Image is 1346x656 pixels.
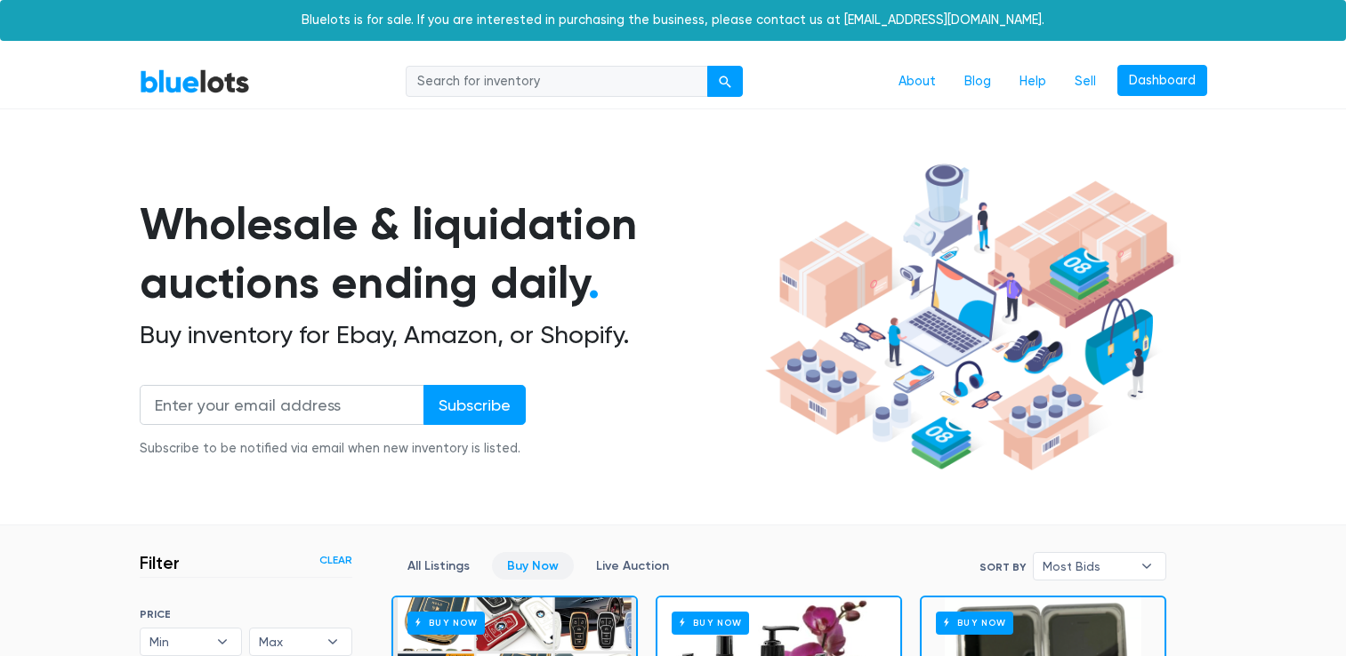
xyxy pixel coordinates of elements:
a: Sell [1060,65,1110,99]
h6: PRICE [140,608,352,620]
b: ▾ [204,628,241,655]
a: Help [1005,65,1060,99]
input: Enter your email address [140,385,424,425]
a: All Listings [392,552,485,580]
a: About [884,65,950,99]
b: ▾ [314,628,351,655]
h2: Buy inventory for Ebay, Amazon, or Shopify. [140,320,759,350]
span: Min [149,628,208,655]
h6: Buy Now [407,612,485,634]
img: hero-ee84e7d0318cb26816c560f6b4441b76977f77a177738b4e94f68c95b2b83dbb.png [759,156,1181,479]
a: Clear [319,552,352,568]
input: Subscribe [423,385,526,425]
label: Sort By [979,559,1026,575]
h1: Wholesale & liquidation auctions ending daily [140,195,759,313]
div: Subscribe to be notified via email when new inventory is listed. [140,439,526,459]
a: Buy Now [492,552,574,580]
h6: Buy Now [936,612,1013,634]
a: Live Auction [581,552,684,580]
span: Max [259,628,318,655]
a: BlueLots [140,68,250,94]
input: Search for inventory [406,66,708,98]
span: . [588,256,600,309]
a: Blog [950,65,1005,99]
a: Dashboard [1117,65,1207,97]
b: ▾ [1128,553,1165,580]
h6: Buy Now [672,612,749,634]
h3: Filter [140,552,180,573]
span: Most Bids [1043,553,1132,580]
